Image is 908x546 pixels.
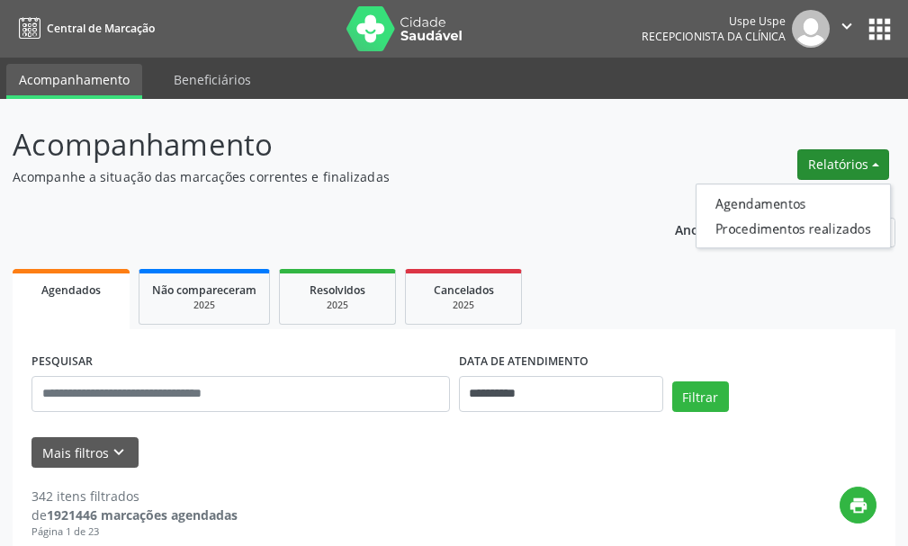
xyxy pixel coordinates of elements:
p: Acompanhe a situação das marcações correntes e finalizadas [13,167,631,186]
button:  [830,10,864,48]
i: keyboard_arrow_down [109,443,129,462]
button: print [840,487,877,524]
span: Agendados [41,282,101,298]
div: 342 itens filtrados [31,487,238,506]
strong: 1921446 marcações agendadas [47,506,238,524]
i: print [849,496,868,515]
div: 2025 [152,299,256,312]
a: Central de Marcação [13,13,155,43]
a: Acompanhamento [6,64,142,99]
div: Página 1 de 23 [31,524,238,540]
span: Cancelados [434,282,494,298]
div: de [31,506,238,524]
div: 2025 [292,299,382,312]
label: DATA DE ATENDIMENTO [459,348,589,376]
span: Resolvidos [310,282,365,298]
button: apps [864,13,895,45]
div: Uspe Uspe [642,13,786,29]
img: img [792,10,830,48]
p: Ano de acompanhamento [675,218,834,240]
button: Relatórios [797,149,889,180]
a: Beneficiários [161,64,264,95]
button: Filtrar [672,381,729,412]
label: PESQUISAR [31,348,93,376]
p: Acompanhamento [13,122,631,167]
ul: Relatórios [696,183,891,248]
a: Agendamentos [697,191,890,216]
span: Recepcionista da clínica [642,29,786,44]
div: 2025 [418,299,508,312]
a: Procedimentos realizados [697,216,890,241]
i:  [837,16,857,36]
span: Não compareceram [152,282,256,298]
span: Central de Marcação [47,21,155,36]
button: Mais filtroskeyboard_arrow_down [31,437,139,469]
